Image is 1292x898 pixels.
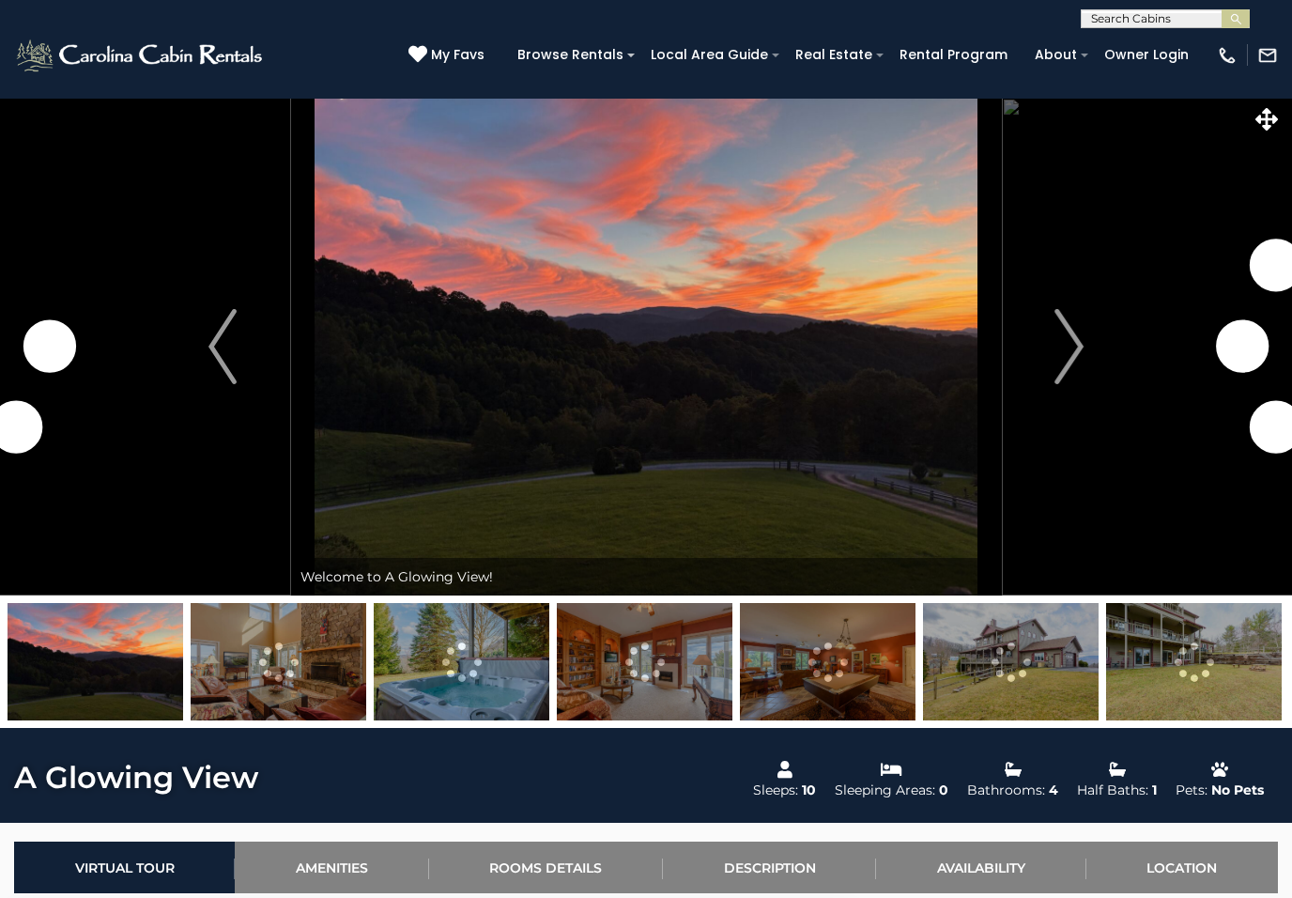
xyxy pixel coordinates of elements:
a: My Favs [408,45,489,66]
a: Real Estate [786,40,882,70]
a: Availability [876,842,1085,893]
img: 163274624 [191,603,366,720]
a: About [1025,40,1086,70]
a: Description [663,842,876,893]
a: Amenities [235,842,428,893]
img: 169213095 [8,603,183,720]
img: 163274610 [374,603,549,720]
img: arrow [1055,309,1084,384]
a: Location [1086,842,1278,893]
a: Virtual Tour [14,842,235,893]
a: Rooms Details [429,842,663,893]
img: 163274612 [1106,603,1282,720]
img: 163274626 [740,603,915,720]
div: Welcome to A Glowing View! [291,558,1002,596]
button: Previous [154,98,290,596]
img: mail-regular-white.png [1257,45,1278,66]
button: Next [1001,98,1137,596]
img: White-1-2.png [14,37,268,74]
span: My Favs [431,45,484,65]
img: 163274653 [557,603,732,720]
img: 163274611 [923,603,1099,720]
img: phone-regular-white.png [1217,45,1238,66]
a: Browse Rentals [508,40,633,70]
a: Local Area Guide [641,40,777,70]
img: arrow [208,309,237,384]
a: Owner Login [1095,40,1198,70]
a: Rental Program [890,40,1017,70]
